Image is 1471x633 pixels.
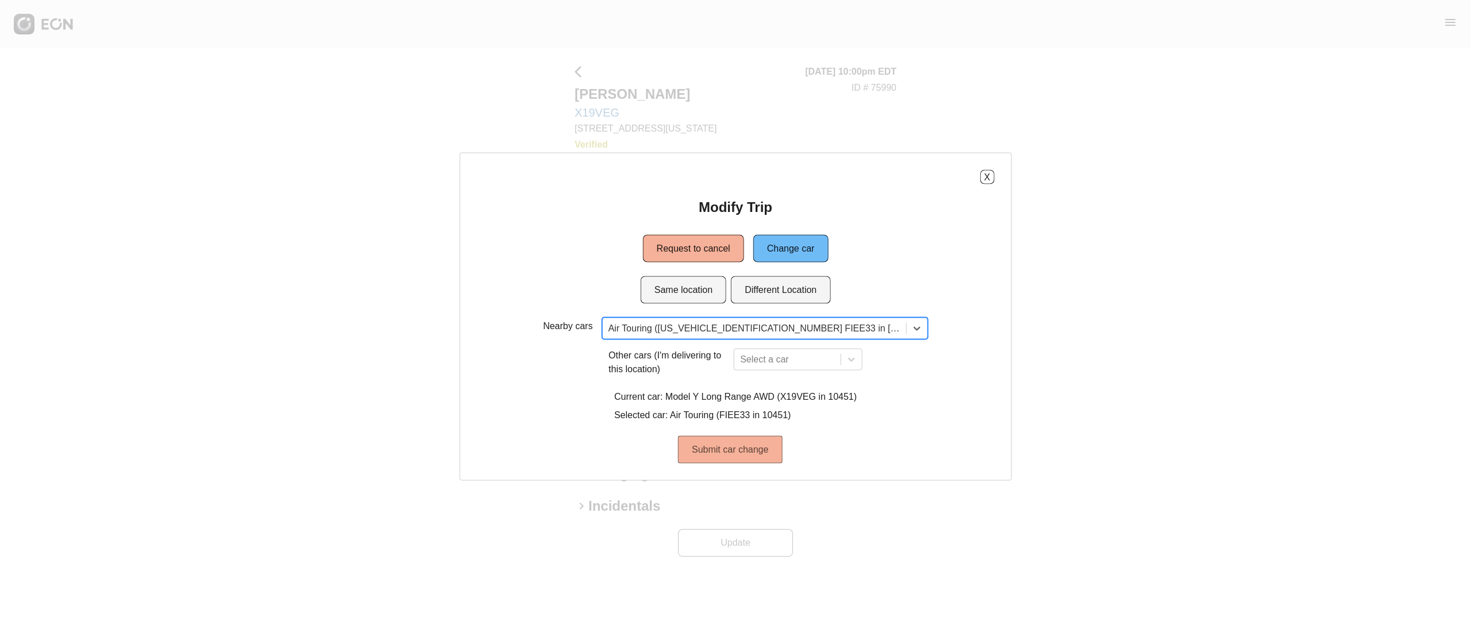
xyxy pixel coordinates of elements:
[543,319,592,333] p: Nearby cars
[614,390,857,404] p: Current car: Model Y Long Range AWD (X19VEG in 10451)
[609,349,729,376] p: Other cars (I'm delivering to this location)
[614,408,857,422] p: Selected car: Air Touring (FIEE33 in 10451)
[731,276,830,304] button: Different Location
[643,235,744,263] button: Request to cancel
[641,276,726,304] button: Same location
[699,198,772,217] h2: Modify Trip
[678,436,782,464] button: Submit car change
[753,235,829,263] button: Change car
[980,170,994,184] button: X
